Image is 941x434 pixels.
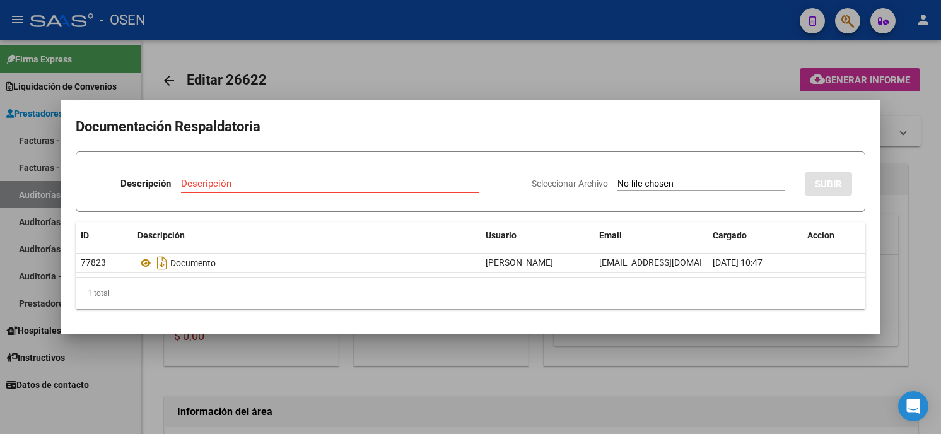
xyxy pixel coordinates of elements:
span: Accion [807,230,834,240]
span: ID [81,230,89,240]
p: Descripción [120,177,171,191]
div: Documento [137,253,476,273]
span: Cargado [713,230,747,240]
datatable-header-cell: ID [76,222,132,249]
span: [DATE] 10:47 [713,257,763,267]
i: Descargar documento [154,253,170,273]
datatable-header-cell: Usuario [481,222,594,249]
datatable-header-cell: Descripción [132,222,481,249]
span: 77823 [81,257,106,267]
button: SUBIR [805,172,852,196]
div: 1 total [76,278,865,309]
span: Usuario [486,230,517,240]
datatable-header-cell: Accion [802,222,865,249]
div: Open Intercom Messenger [898,391,928,421]
span: [PERSON_NAME] [486,257,553,267]
span: [EMAIL_ADDRESS][DOMAIN_NAME] [599,257,739,267]
span: SUBIR [815,179,842,190]
span: Seleccionar Archivo [532,179,608,189]
h2: Documentación Respaldatoria [76,115,865,139]
span: Descripción [137,230,185,240]
span: Email [599,230,622,240]
datatable-header-cell: Cargado [708,222,802,249]
datatable-header-cell: Email [594,222,708,249]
